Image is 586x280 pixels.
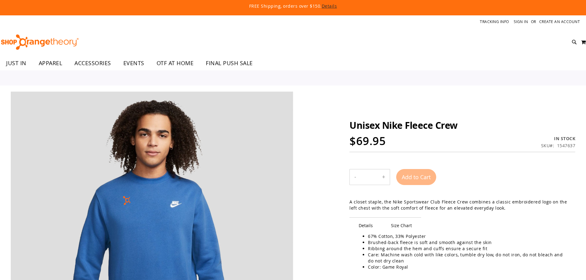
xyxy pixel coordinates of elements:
a: APPAREL [33,56,69,70]
a: EVENTS [117,56,150,70]
button: Increase product quantity [377,169,390,185]
a: OTF AT HOME [150,56,200,70]
span: ACCESSORIES [74,56,111,70]
li: Care: Machine wash cold with like colors, tumble dry low, do not iron, do not bleach and do not d... [368,252,569,264]
span: APPAREL [39,56,62,70]
a: Details [322,3,337,9]
button: Decrease product quantity [350,169,361,185]
span: Details [349,217,382,233]
span: EVENTS [123,56,144,70]
a: Tracking Info [480,19,509,24]
span: Size Chart [382,217,421,233]
div: 1547637 [557,143,576,149]
a: Sign In [514,19,528,24]
a: ACCESSORIES [68,56,117,70]
input: Product quantity [361,170,377,184]
div: Availability [541,136,576,142]
a: FINAL PUSH SALE [200,56,259,70]
span: $69.95 [349,133,386,148]
div: A closet staple, the Nike Sportswear Club Fleece Crew combines a classic embroidered logo on the ... [349,199,575,211]
span: OTF AT HOME [157,56,194,70]
strong: SKU [541,143,554,148]
p: FREE Shipping, orders over $150. [109,3,478,9]
a: Create an Account [539,19,580,24]
span: JUST IN [6,56,26,70]
li: Color: Game Royal [368,264,569,270]
li: 67% Cotton, 33% Polyester [368,233,569,239]
div: In stock [541,136,576,142]
span: FINAL PUSH SALE [206,56,253,70]
li: Ribbing around the hem and cuffs ensure a secure fit [368,246,569,252]
li: Brushed-back fleece is soft and smooth against the skin [368,239,569,246]
span: Unisex Nike Fleece Crew [349,119,458,132]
